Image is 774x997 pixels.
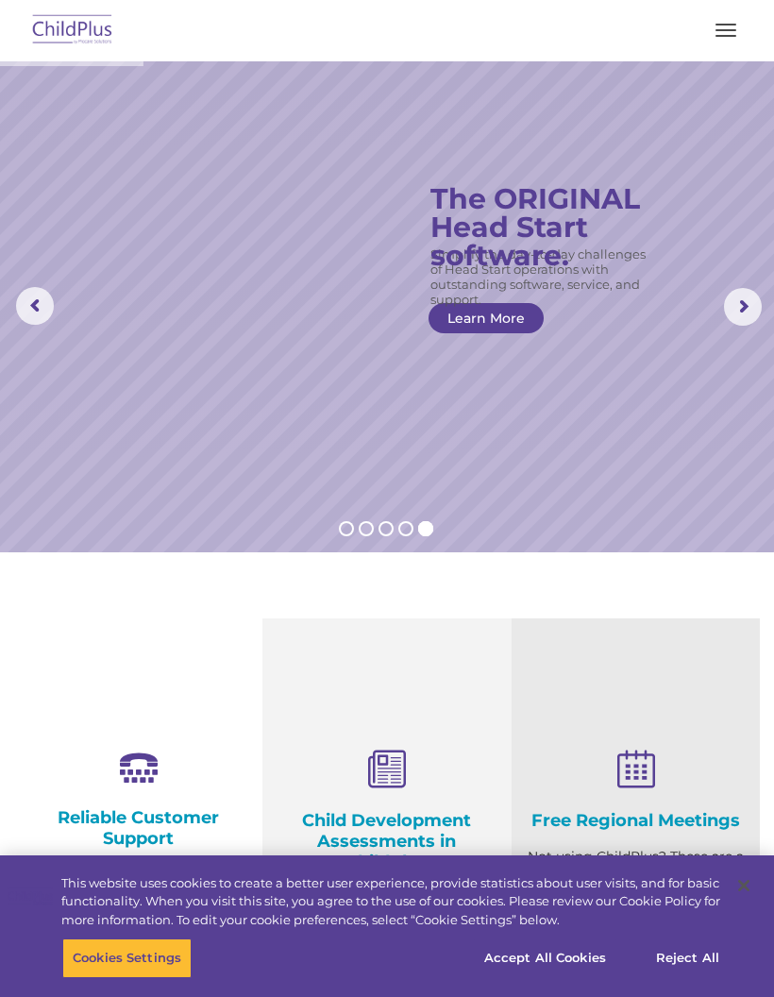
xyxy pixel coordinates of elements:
rs-layer: Simplify the day-to-day challenges of Head Start operations with outstanding software, service, a... [430,246,656,307]
h4: Reliable Customer Support [28,807,248,849]
a: Learn More [429,303,544,333]
button: Close [723,865,765,906]
button: Accept All Cookies [474,938,616,978]
button: Reject All [629,938,747,978]
button: Cookies Settings [62,938,192,978]
img: ChildPlus by Procare Solutions [28,8,117,53]
div: This website uses cookies to create a better user experience, provide statistics about user visit... [61,874,720,930]
h4: Child Development Assessments in ChildPlus [277,810,496,872]
p: Not using ChildPlus? These are a great opportunity to network and learn from ChildPlus users. Fin... [526,845,746,963]
rs-layer: The ORIGINAL Head Start software. [430,185,671,270]
h4: Free Regional Meetings [526,810,746,831]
